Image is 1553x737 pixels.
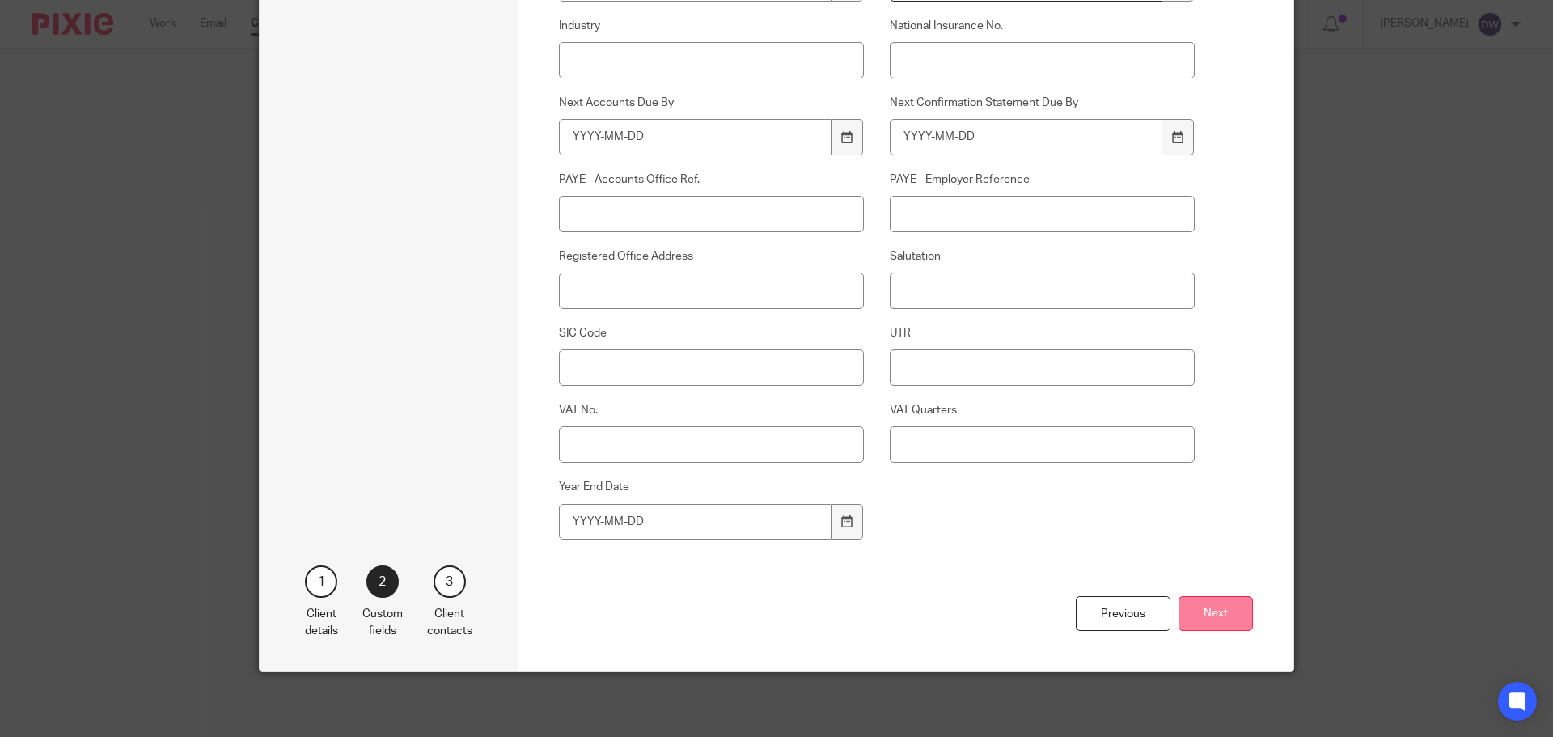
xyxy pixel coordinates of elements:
label: VAT Quarters [890,402,1195,418]
label: PAYE - Employer Reference [890,172,1195,188]
div: 3 [434,565,466,598]
div: Previous [1076,596,1170,631]
label: UTR [890,325,1195,341]
div: 2 [366,565,399,598]
input: YYYY-MM-DD [559,119,832,155]
input: YYYY-MM-DD [890,119,1163,155]
label: PAYE - Accounts Office Ref. [559,172,865,188]
p: Custom fields [362,606,403,639]
label: Industry [559,18,865,34]
label: Registered Office Address [559,248,865,265]
button: Next [1179,596,1253,631]
div: 1 [305,565,337,598]
label: Year End Date [559,479,865,495]
label: National Insurance No. [890,18,1195,34]
p: Client details [305,606,338,639]
label: Salutation [890,248,1195,265]
label: SIC Code [559,325,865,341]
label: VAT No. [559,402,865,418]
label: Next Confirmation Statement Due By [890,95,1195,111]
input: YYYY-MM-DD [559,504,832,540]
label: Next Accounts Due By [559,95,865,111]
p: Client contacts [427,606,472,639]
